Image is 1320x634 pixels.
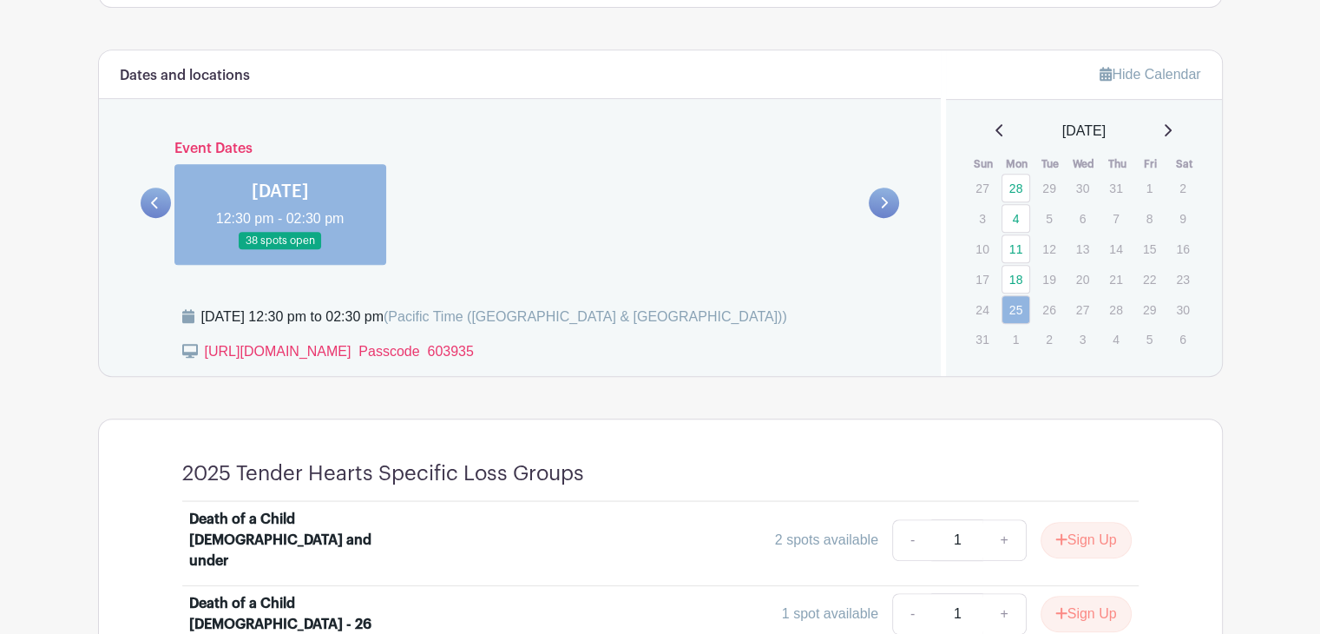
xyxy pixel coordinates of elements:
p: 13 [1068,235,1097,262]
p: 30 [1068,175,1097,201]
p: 9 [1168,205,1197,232]
th: Thu [1100,155,1134,173]
button: Sign Up [1041,522,1132,558]
a: - [892,519,932,561]
span: (Pacific Time ([GEOGRAPHIC_DATA] & [GEOGRAPHIC_DATA])) [384,309,787,324]
p: 14 [1101,235,1130,262]
p: 5 [1034,205,1063,232]
th: Wed [1067,155,1101,173]
p: 29 [1034,175,1063,201]
p: 3 [968,205,996,232]
p: 2 [1034,326,1063,353]
p: 21 [1101,266,1130,293]
a: 4 [1001,204,1030,233]
a: 25 [1001,295,1030,324]
p: 15 [1135,235,1164,262]
p: 10 [968,235,996,262]
p: 12 [1034,235,1063,262]
th: Mon [1001,155,1034,173]
a: 18 [1001,265,1030,294]
p: 28 [1101,296,1130,323]
h6: Dates and locations [120,68,250,84]
p: 3 [1068,326,1097,353]
p: 30 [1168,296,1197,323]
p: 31 [968,326,996,353]
span: [DATE] [1062,121,1106,142]
div: 1 spot available [782,604,878,624]
p: 19 [1034,266,1063,293]
p: 6 [1168,326,1197,353]
p: 8 [1135,205,1164,232]
p: 2 [1168,175,1197,201]
p: 4 [1101,326,1130,353]
p: 1 [1001,326,1030,353]
p: 6 [1068,205,1097,232]
p: 24 [968,296,996,323]
a: 28 [1001,174,1030,202]
h4: 2025 Tender Hearts Specific Loss Groups [182,461,584,486]
p: 26 [1034,296,1063,323]
p: 7 [1101,205,1130,232]
p: 5 [1135,326,1164,353]
a: 11 [1001,234,1030,263]
p: 27 [968,175,996,201]
a: + [982,519,1026,561]
th: Sun [967,155,1001,173]
h6: Event Dates [171,141,870,157]
div: 2 spots available [775,530,878,551]
a: [URL][DOMAIN_NAME] Passcode 603935 [205,344,474,359]
p: 16 [1168,235,1197,262]
p: 27 [1068,296,1097,323]
th: Fri [1134,155,1168,173]
p: 1 [1135,175,1164,201]
th: Sat [1167,155,1201,173]
p: 23 [1168,266,1197,293]
div: Death of a Child [DEMOGRAPHIC_DATA] and under [189,509,404,571]
p: 17 [968,266,996,293]
div: [DATE] 12:30 pm to 02:30 pm [201,307,787,327]
p: 22 [1135,266,1164,293]
th: Tue [1034,155,1067,173]
p: 29 [1135,296,1164,323]
p: 20 [1068,266,1097,293]
a: Hide Calendar [1100,67,1200,82]
p: 31 [1101,175,1130,201]
button: Sign Up [1041,596,1132,632]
